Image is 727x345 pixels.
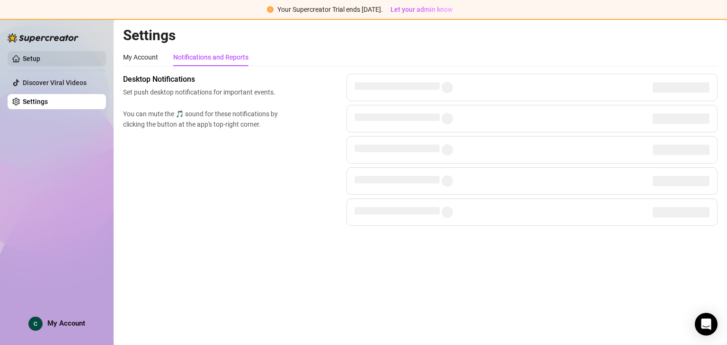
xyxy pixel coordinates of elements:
span: Set push desktop notifications for important events. [123,87,282,97]
span: Desktop Notifications [123,74,282,85]
button: Let your admin know [387,4,456,15]
span: Let your admin know [390,6,452,13]
span: Your Supercreator Trial ends [DATE]. [277,6,383,13]
a: Setup [23,55,40,62]
h2: Settings [123,26,718,44]
img: ACg8ocKWXE652D5VSTmQArDzfFT9NMd3V7aVwqhVSf1oej-URlLJxg=s96-c [29,317,42,330]
span: You can mute the 🎵 sound for these notifications by clicking the button at the app's top-right co... [123,109,282,129]
div: Open Intercom Messenger [695,313,718,336]
span: exclamation-circle [267,6,274,13]
img: logo-BBDzfeDw.svg [8,33,79,43]
span: My Account [47,319,85,328]
a: Settings [23,98,48,105]
div: My Account [123,52,158,62]
div: Notifications and Reports [173,52,248,62]
a: Discover Viral Videos [23,79,87,86]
